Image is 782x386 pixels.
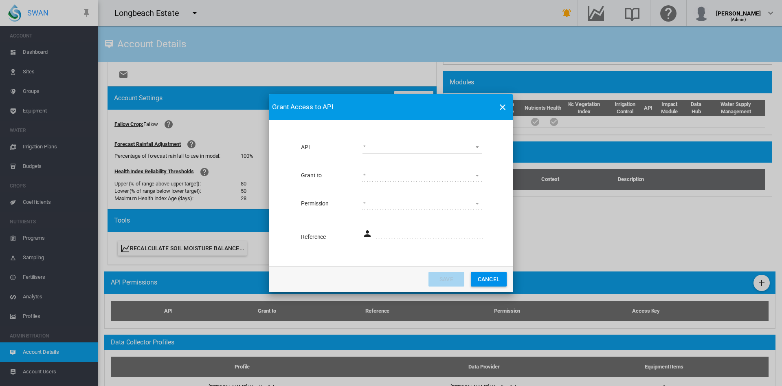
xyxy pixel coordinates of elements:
[301,172,362,180] label: Grant to
[498,102,507,112] md-icon: icon-close
[301,200,362,208] label: Permission
[362,229,372,238] md-icon: icon-account
[272,102,492,112] span: Grant Access to API
[471,272,507,287] button: Cancel
[494,99,511,115] button: icon-close
[428,272,464,287] button: Save
[269,94,513,292] md-dialog: API Grant ...
[301,233,362,241] label: Reference
[301,143,362,152] label: API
